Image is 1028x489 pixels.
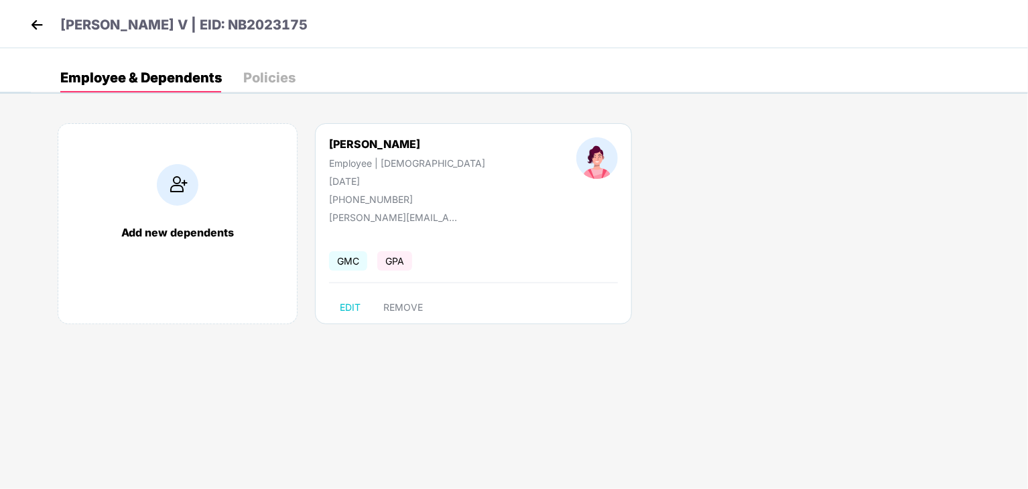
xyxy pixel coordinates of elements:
div: [PERSON_NAME][EMAIL_ADDRESS][DOMAIN_NAME] [329,212,463,223]
div: [PERSON_NAME] [329,137,485,151]
img: profileImage [576,137,618,179]
span: REMOVE [383,302,423,313]
img: addIcon [157,164,198,206]
div: Add new dependents [72,226,283,239]
p: [PERSON_NAME] V | EID: NB2023175 [60,15,308,36]
span: GPA [377,251,412,271]
span: GMC [329,251,367,271]
button: REMOVE [373,297,434,318]
div: [DATE] [329,176,485,187]
div: Employee | [DEMOGRAPHIC_DATA] [329,157,485,169]
button: EDIT [329,297,371,318]
img: back [27,15,47,35]
div: Policies [243,71,296,84]
div: [PHONE_NUMBER] [329,194,485,205]
span: EDIT [340,302,361,313]
div: Employee & Dependents [60,71,222,84]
